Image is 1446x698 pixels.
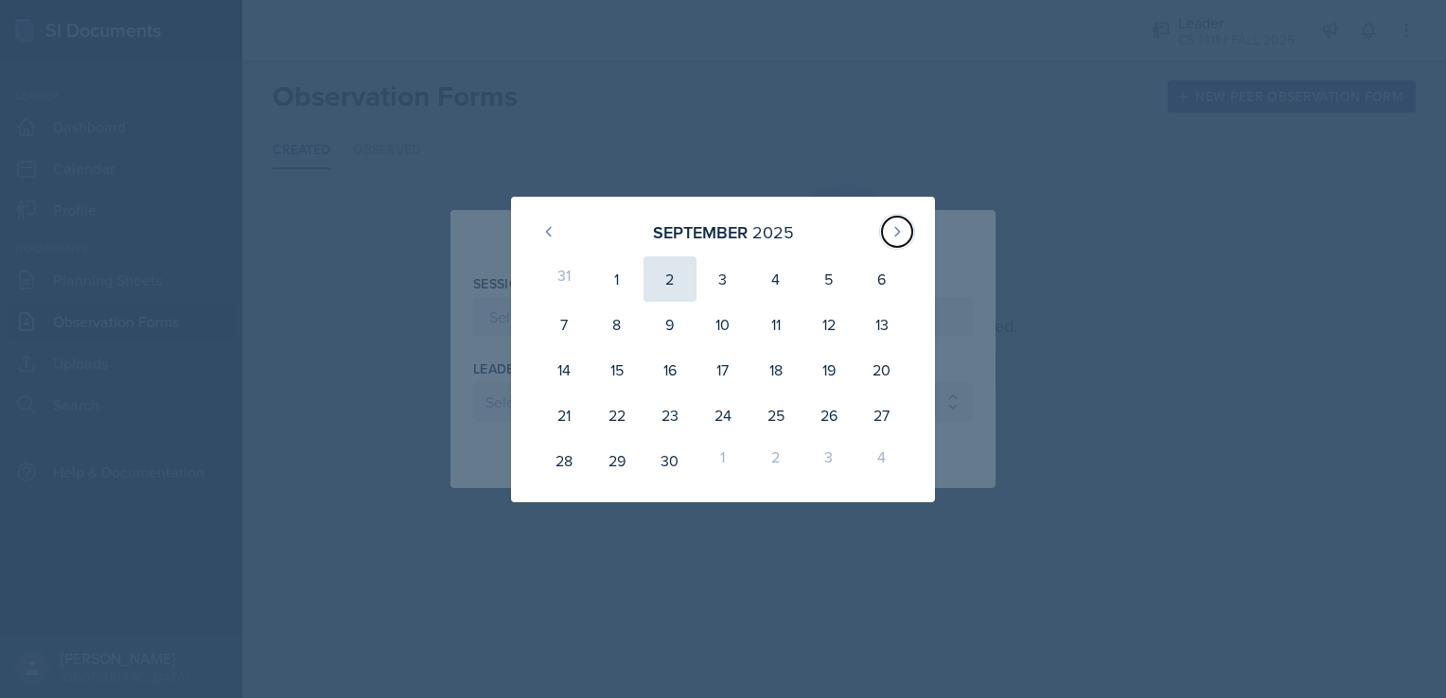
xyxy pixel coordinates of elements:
div: 2 [644,256,697,302]
div: 8 [591,302,644,347]
div: 30 [644,438,697,483]
div: 21 [538,393,591,438]
div: 29 [591,438,644,483]
div: 1 [591,256,644,302]
div: September [653,219,748,245]
div: 26 [802,393,855,438]
div: 10 [697,302,749,347]
div: 20 [855,347,908,393]
div: 13 [855,302,908,347]
div: 3 [802,438,855,483]
div: 23 [644,393,697,438]
div: 28 [538,438,591,483]
div: 14 [538,347,591,393]
div: 9 [644,302,697,347]
div: 16 [644,347,697,393]
div: 2 [749,438,802,483]
div: 15 [591,347,644,393]
div: 11 [749,302,802,347]
div: 1 [697,438,749,483]
div: 12 [802,302,855,347]
div: 17 [697,347,749,393]
div: 19 [802,347,855,393]
div: 18 [749,347,802,393]
div: 4 [855,438,908,483]
div: 2025 [752,219,794,245]
div: 25 [749,393,802,438]
div: 31 [538,256,591,302]
div: 27 [855,393,908,438]
div: 6 [855,256,908,302]
div: 24 [697,393,749,438]
div: 4 [749,256,802,302]
div: 7 [538,302,591,347]
div: 3 [697,256,749,302]
div: 22 [591,393,644,438]
div: 5 [802,256,855,302]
